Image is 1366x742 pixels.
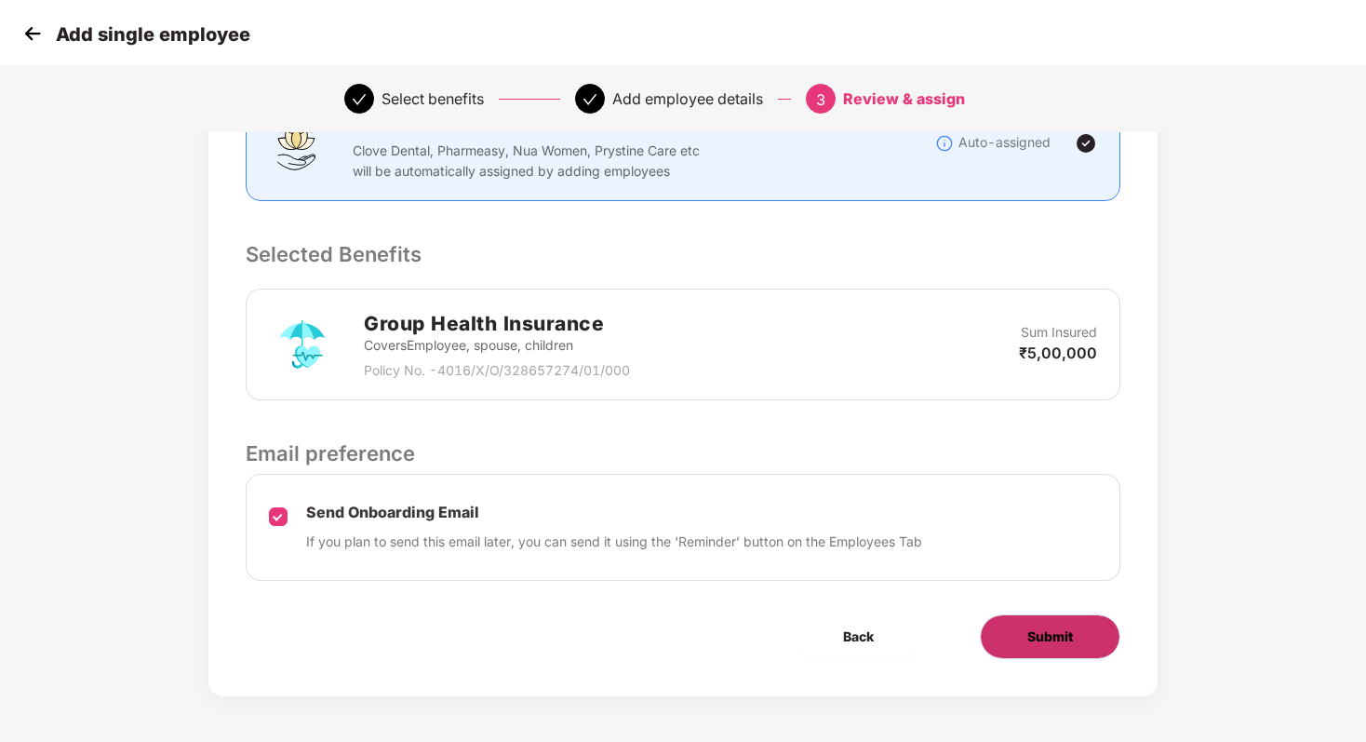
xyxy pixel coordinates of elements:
[843,627,874,647] span: Back
[797,614,920,659] button: Back
[56,23,250,46] p: Add single employee
[364,360,630,381] p: Policy No. - 4016/X/O/328657274/01/000
[352,92,367,107] span: check
[269,115,325,171] img: svg+xml;base64,PHN2ZyBpZD0iQWZmaW5pdHlfQmVuZWZpdHMiIGRhdGEtbmFtZT0iQWZmaW5pdHkgQmVuZWZpdHMiIHhtbG...
[269,311,336,378] img: svg+xml;base64,PHN2ZyB4bWxucz0iaHR0cDovL3d3dy53My5vcmcvMjAwMC9zdmciIHdpZHRoPSI3MiIgaGVpZ2h0PSI3Mi...
[1021,322,1097,343] p: Sum Insured
[935,134,954,153] img: svg+xml;base64,PHN2ZyBpZD0iSW5mb18tXzMyeDMyIiBkYXRhLW5hbWU9IkluZm8gLSAzMngzMiIgeG1sbnM9Imh0dHA6Ly...
[816,90,825,109] span: 3
[1027,627,1073,647] span: Submit
[19,20,47,47] img: svg+xml;base64,PHN2ZyB4bWxucz0iaHR0cDovL3d3dy53My5vcmcvMjAwMC9zdmciIHdpZHRoPSIzMCIgaGVpZ2h0PSIzMC...
[364,308,630,339] h2: Group Health Insurance
[246,438,1119,469] p: Email preference
[612,84,763,114] div: Add employee details
[306,532,922,552] p: If you plan to send this email later, you can send it using the ‘Reminder’ button on the Employee...
[958,132,1051,153] p: Auto-assigned
[843,84,965,114] div: Review & assign
[1075,132,1097,155] img: svg+xml;base64,PHN2ZyBpZD0iVGljay0yNHgyNCIgeG1sbnM9Imh0dHA6Ly93d3cudzMub3JnLzIwMDAvc3ZnIiB3aWR0aD...
[1019,343,1097,363] p: ₹5,00,000
[306,503,922,522] p: Send Onboarding Email
[353,141,702,182] p: Clove Dental, Pharmeasy, Nua Women, Prystine Care etc will be automatically assigned by adding em...
[364,335,630,356] p: Covers Employee, spouse, children
[246,238,1119,270] p: Selected Benefits
[980,614,1120,659] button: Submit
[382,84,484,114] div: Select benefits
[583,92,597,107] span: check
